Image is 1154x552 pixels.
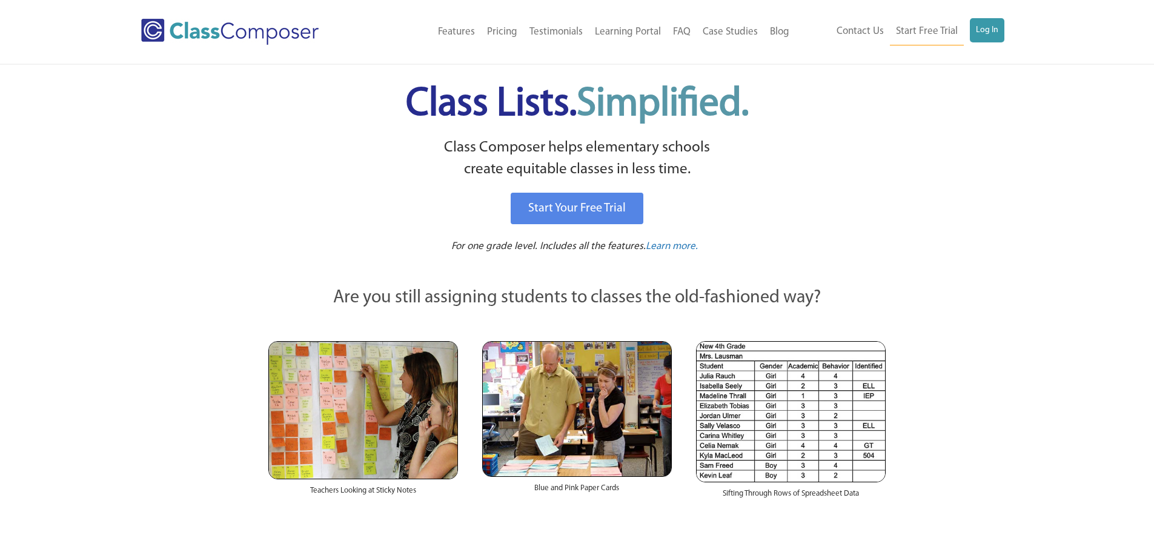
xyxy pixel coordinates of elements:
div: Sifting Through Rows of Spreadsheet Data [696,482,886,511]
div: Teachers Looking at Sticky Notes [268,479,458,508]
p: Are you still assigning students to classes the old-fashioned way? [268,285,886,311]
span: Simplified. [577,85,749,124]
p: Class Composer helps elementary schools create equitable classes in less time. [267,137,888,181]
a: Start Free Trial [890,18,964,45]
a: FAQ [667,19,697,45]
a: Pricing [481,19,523,45]
a: Case Studies [697,19,764,45]
img: Spreadsheets [696,341,886,482]
a: Learn more. [646,239,698,254]
a: Start Your Free Trial [511,193,643,224]
img: Teachers Looking at Sticky Notes [268,341,458,479]
a: Log In [970,18,1004,42]
a: Blog [764,19,795,45]
div: Blue and Pink Paper Cards [482,477,672,506]
nav: Header Menu [795,18,1004,45]
span: Class Lists. [406,85,749,124]
span: Start Your Free Trial [528,202,626,214]
a: Testimonials [523,19,589,45]
span: Learn more. [646,241,698,251]
img: Class Composer [141,19,319,45]
a: Learning Portal [589,19,667,45]
a: Contact Us [831,18,890,45]
span: For one grade level. Includes all the features. [451,241,646,251]
a: Features [432,19,481,45]
img: Blue and Pink Paper Cards [482,341,672,476]
nav: Header Menu [368,19,795,45]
